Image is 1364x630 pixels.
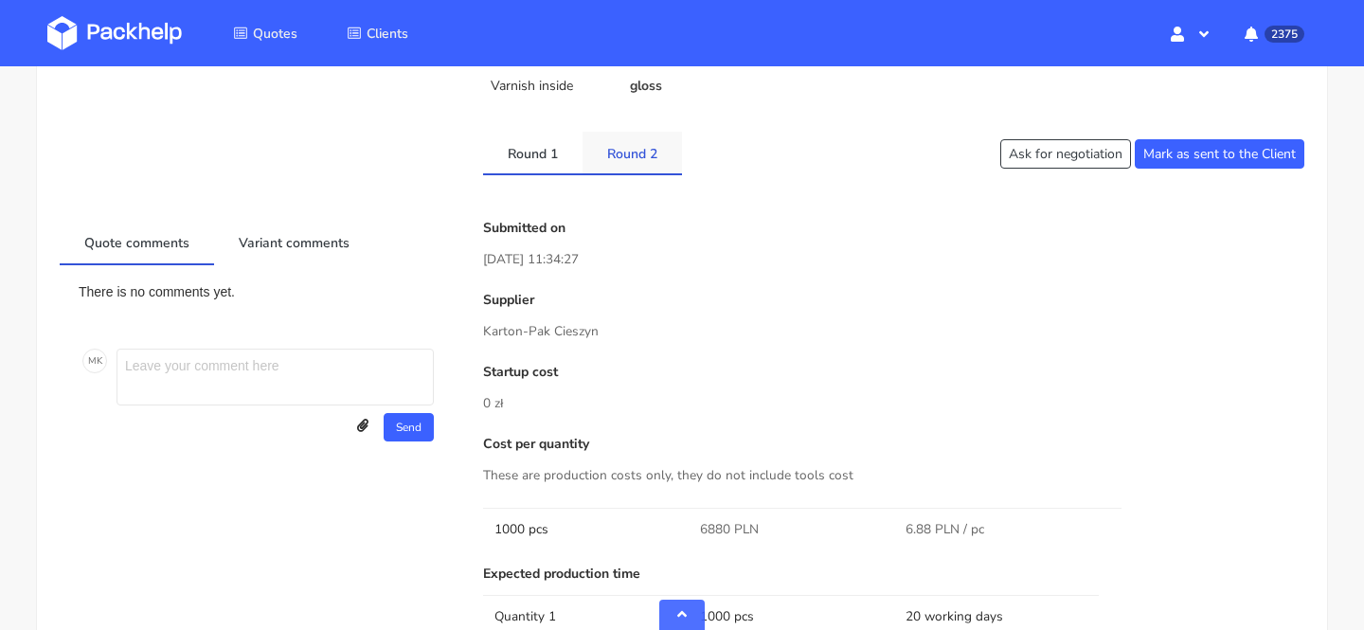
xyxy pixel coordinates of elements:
p: Supplier [483,293,1304,308]
p: Cost per quantity [483,437,1304,452]
a: Variant comments [214,221,374,262]
p: 0 zł [483,393,1304,414]
td: 1000 pcs [483,508,689,550]
a: Round 1 [483,132,583,173]
p: [DATE] 11:34:27 [483,249,1304,270]
p: Expected production time [483,567,1304,582]
p: Varnish inside [491,79,606,94]
p: gloss [630,79,881,94]
span: Quotes [253,25,297,43]
img: Dashboard [47,16,182,50]
button: 2375 [1229,16,1317,50]
p: These are production costs only, they do not include tools cost [483,465,1304,486]
span: 6.88 PLN / pc [906,520,984,539]
p: Startup cost [483,365,1304,380]
p: Submitted on [483,221,1304,236]
a: Round 2 [583,132,682,173]
button: Send [384,413,434,441]
span: Clients [367,25,408,43]
span: M [88,349,97,373]
span: K [97,349,102,373]
a: Quote comments [60,221,214,262]
a: Quotes [210,16,320,50]
p: Karton-Pak Cieszyn [483,321,1304,342]
span: 6880 PLN [700,520,759,539]
a: Clients [324,16,431,50]
span: 2375 [1265,26,1304,43]
p: There is no comments yet. [79,284,438,299]
button: Ask for negotiation [1000,139,1131,169]
button: Mark as sent to the Client [1135,139,1304,169]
